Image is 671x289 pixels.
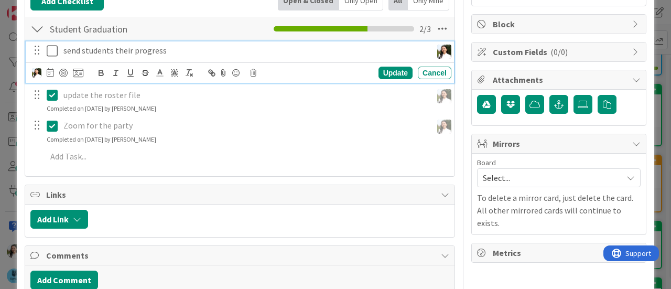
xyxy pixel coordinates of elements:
span: Support [22,2,48,14]
p: To delete a mirror card, just delete the card. All other mirrored cards will continue to exists. [477,191,641,229]
span: Board [477,159,496,166]
input: Add Checklist... [46,19,221,38]
span: Comments [46,249,436,262]
button: Add Link [30,210,88,229]
p: Zoom for the party [63,120,428,132]
span: ( 0/0 ) [550,47,568,57]
p: send students their progress [63,45,428,57]
div: Update [378,67,413,79]
span: Custom Fields [493,46,627,58]
span: Select... [483,170,617,185]
span: 2 / 3 [419,23,431,35]
span: Block [493,18,627,30]
p: update the roster file [63,89,428,101]
span: Mirrors [493,137,627,150]
img: AK [437,45,451,59]
div: Completed on [DATE] by [PERSON_NAME] [47,135,156,144]
img: AK [437,89,451,103]
img: AK [437,120,451,134]
span: Metrics [493,247,627,259]
span: Attachments [493,73,627,86]
span: Links [46,188,436,201]
div: Cancel [418,67,451,79]
div: Completed on [DATE] by [PERSON_NAME] [47,104,156,113]
img: AK [32,68,41,78]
